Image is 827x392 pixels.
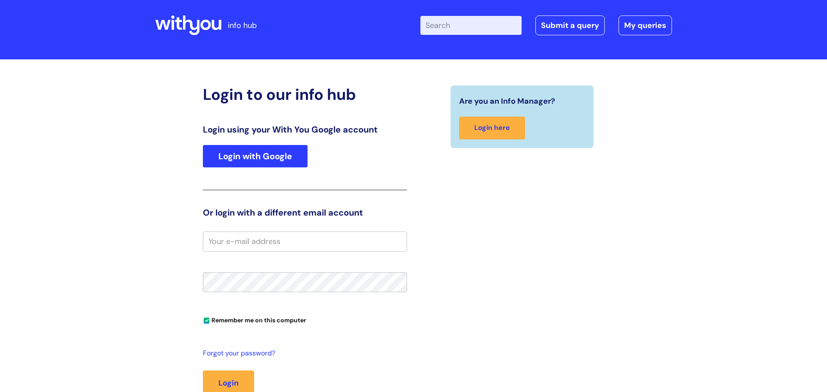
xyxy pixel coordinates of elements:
[619,15,672,35] a: My queries
[203,313,407,327] div: You can uncheck this option if you're logging in from a shared device
[203,85,407,104] h2: Login to our info hub
[459,94,555,108] span: Are you an Info Manager?
[420,16,522,35] input: Search
[204,318,209,324] input: Remember me on this computer
[203,207,407,218] h3: Or login with a different email account
[203,231,407,251] input: Your e-mail address
[203,315,306,324] label: Remember me on this computer
[203,347,403,360] a: Forgot your password?
[203,124,407,135] h3: Login using your With You Google account
[203,145,308,167] a: Login with Google
[459,117,525,139] a: Login here
[535,15,605,35] a: Submit a query
[228,19,257,32] p: info hub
